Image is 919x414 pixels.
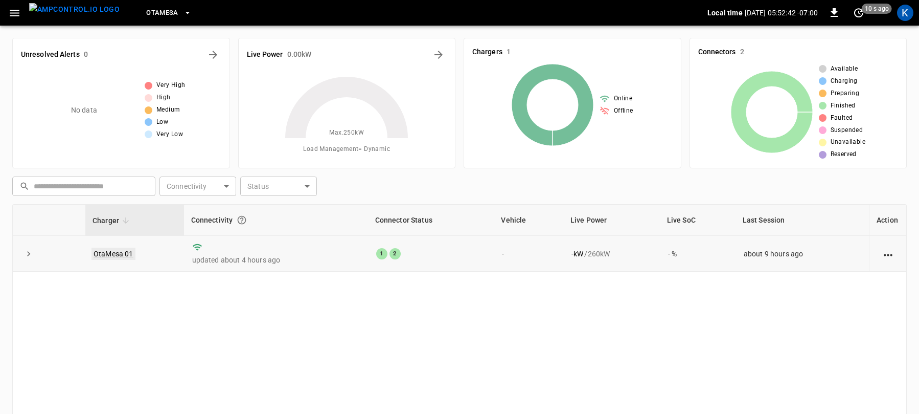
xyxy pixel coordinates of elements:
span: Finished [831,101,856,111]
span: Charging [831,76,858,86]
p: Local time [707,8,743,18]
button: All Alerts [205,47,221,63]
p: [DATE] 05:52:42 -07:00 [745,8,818,18]
span: OtaMesa [146,7,178,19]
th: Vehicle [494,205,563,236]
span: Low [156,117,168,127]
th: Live Power [563,205,660,236]
button: Connection between the charger and our software. [233,211,251,229]
div: 1 [376,248,387,259]
div: / 260 kW [571,249,652,259]
td: - [494,236,563,272]
span: Load Management = Dynamic [303,144,390,155]
h6: 2 [740,47,744,58]
span: Max. 250 kW [329,128,364,138]
th: Action [869,205,906,236]
span: Very High [156,80,186,91]
button: expand row [21,246,36,262]
img: ampcontrol.io logo [29,3,120,16]
span: 10 s ago [862,4,892,14]
button: OtaMesa [142,3,196,23]
h6: Live Power [247,49,283,60]
span: Unavailable [831,137,865,147]
span: Preparing [831,89,860,99]
span: Available [831,64,858,74]
h6: 0 [84,49,88,60]
th: Connector Status [368,205,494,236]
div: 2 [389,248,401,259]
p: - kW [571,249,583,259]
p: updated about 4 hours ago [192,255,360,265]
h6: 1 [507,47,511,58]
a: OtaMesa 01 [91,248,135,260]
span: Very Low [156,129,183,140]
div: Connectivity [191,211,361,229]
td: - % [660,236,736,272]
span: Charger [93,214,132,227]
button: Energy Overview [430,47,447,63]
span: High [156,93,171,103]
span: Offline [614,106,633,116]
h6: Chargers [472,47,502,58]
div: action cell options [882,249,894,259]
h6: Unresolved Alerts [21,49,80,60]
h6: 0.00 kW [287,49,312,60]
span: Medium [156,105,180,115]
span: Online [614,94,632,104]
span: Faulted [831,113,853,123]
div: profile-icon [897,5,913,21]
th: Live SoC [660,205,736,236]
button: set refresh interval [851,5,867,21]
h6: Connectors [698,47,736,58]
span: Suspended [831,125,863,136]
p: No data [71,105,97,116]
td: about 9 hours ago [736,236,869,272]
th: Last Session [736,205,869,236]
span: Reserved [831,149,857,160]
